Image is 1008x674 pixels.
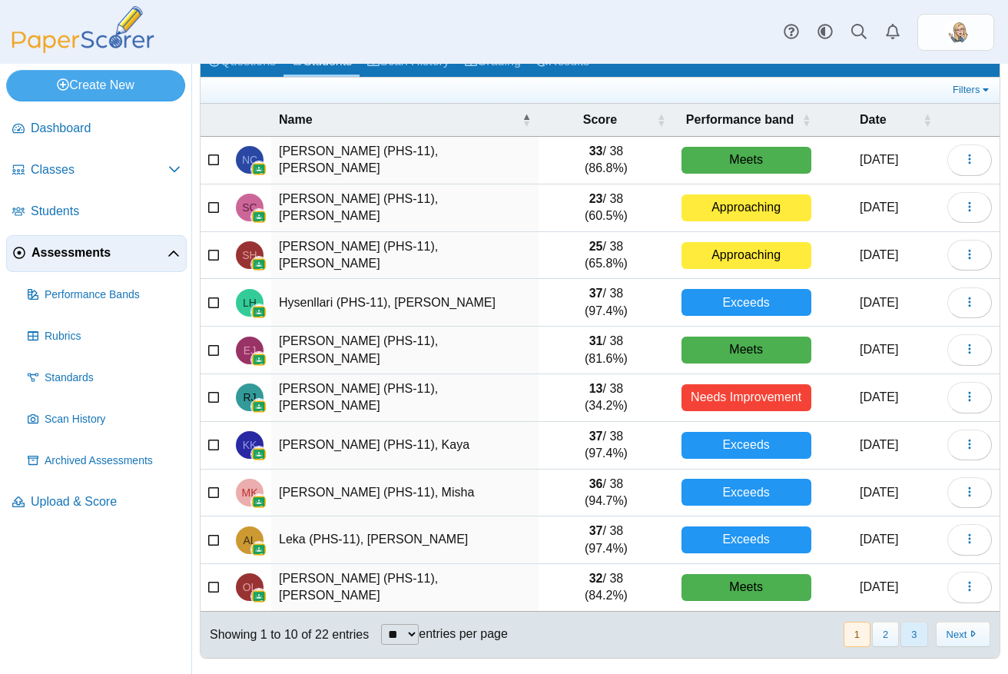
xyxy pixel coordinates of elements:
time: Sep 25, 2025 at 12:27 PM [860,201,898,214]
td: [PERSON_NAME] (PHS-11), [PERSON_NAME] [271,327,539,374]
time: Sep 25, 2025 at 12:28 PM [860,248,898,261]
div: Meets [681,147,811,174]
a: Filters [949,82,996,98]
span: Name [279,111,519,128]
div: Approaching [681,194,811,221]
img: googleClassroom-logo.png [251,542,267,557]
span: Standards [45,370,181,386]
time: Sep 25, 2025 at 12:28 PM [860,390,898,403]
td: / 38 (65.8%) [539,232,673,280]
span: Scan History [45,412,181,427]
button: 3 [900,622,927,647]
time: Sep 25, 2025 at 12:28 PM [860,296,898,309]
td: [PERSON_NAME] (PHS-11), Misha [271,470,539,517]
a: Performance Bands [22,277,187,314]
div: Approaching [681,242,811,269]
img: googleClassroom-logo.png [251,257,267,272]
a: Archived Assessments [22,443,187,480]
td: Hysenllari (PHS-11), [PERSON_NAME] [271,279,539,327]
img: googleClassroom-logo.png [251,161,267,177]
b: 32 [589,572,603,585]
td: / 38 (84.2%) [539,564,673,612]
div: Meets [681,574,811,601]
td: / 38 (81.6%) [539,327,673,374]
time: Sep 25, 2025 at 12:28 PM [860,438,898,451]
span: Misha Kovac (PHS-11) [242,487,258,498]
img: googleClassroom-logo.png [251,352,267,367]
span: Classes [31,161,168,178]
img: googleClassroom-logo.png [251,589,267,604]
span: Archived Assessments [45,453,181,469]
img: googleClassroom-logo.png [251,399,267,414]
td: [PERSON_NAME] (PHS-11), Kaya [271,422,539,470]
span: Performance band [681,111,799,128]
td: Leka (PHS-11), [PERSON_NAME] [271,516,539,564]
nav: pagination [842,622,990,647]
button: 1 [844,622,870,647]
td: [PERSON_NAME] (PHS-11), [PERSON_NAME] [271,564,539,612]
span: Upload & Score [31,493,181,510]
td: [PERSON_NAME] (PHS-11), [PERSON_NAME] [271,137,539,184]
a: ps.zKYLFpFWctilUouI [917,14,994,51]
img: googleClassroom-logo.png [251,494,267,510]
time: Sep 25, 2025 at 2:09 PM [860,153,898,166]
button: 2 [872,622,899,647]
div: Exceeds [681,432,811,459]
div: Exceeds [681,289,811,316]
td: [PERSON_NAME] (PHS-11), [PERSON_NAME] [271,374,539,422]
td: / 38 (60.5%) [539,184,673,232]
span: Performance band : Activate to sort [802,112,811,128]
span: Samuel Hormoz (PHS-11) [242,250,257,261]
a: Rubrics [22,318,187,355]
span: Performance Bands [45,287,181,303]
span: Sasha Coronel (PHS-11) [242,202,257,213]
span: Emily Wasley [943,20,968,45]
b: 31 [589,334,603,347]
span: Students [31,203,181,220]
button: Next [936,622,990,647]
span: Emily Jaszczur (PHS-11) [244,345,256,356]
a: Standards [22,360,187,397]
span: Date : Activate to sort [923,112,932,128]
span: Assessments [31,244,167,261]
span: Score [546,111,653,128]
td: / 38 (94.7%) [539,470,673,517]
td: / 38 (97.4%) [539,422,673,470]
span: Dashboard [31,120,181,137]
a: Upload & Score [6,484,187,521]
img: googleClassroom-logo.png [251,304,267,320]
td: / 38 (97.4%) [539,516,673,564]
time: Sep 25, 2025 at 12:28 PM [860,343,898,356]
a: PaperScorer [6,42,160,55]
time: Sep 25, 2025 at 12:28 PM [860,533,898,546]
img: googleClassroom-logo.png [251,447,267,462]
span: Luis Hysenllari (PHS-11) [243,297,257,308]
span: Rebecca Jurado (PHS-11) [243,392,256,403]
time: Sep 25, 2025 at 12:28 PM [860,486,898,499]
td: / 38 (34.2%) [539,374,673,422]
a: Classes [6,152,187,189]
b: 37 [589,524,603,537]
img: googleClassroom-logo.png [251,209,267,224]
td: [PERSON_NAME] (PHS-11), [PERSON_NAME] [271,232,539,280]
a: Scan History [22,401,187,438]
label: entries per page [419,627,508,640]
a: Create New [6,70,185,101]
span: Olivia Leonetti (PHS-11) [243,582,257,593]
div: Needs Improvement [681,384,811,411]
span: Score : Activate to sort [657,112,666,128]
div: Meets [681,337,811,364]
a: Dashboard [6,111,187,148]
b: 33 [589,144,603,158]
div: Exceeds [681,479,811,506]
span: Kaya Kaniecki (PHS-11) [243,440,257,450]
img: ps.zKYLFpFWctilUouI [943,20,968,45]
img: PaperScorer [6,6,160,53]
td: [PERSON_NAME] (PHS-11), [PERSON_NAME] [271,184,539,232]
b: 25 [589,240,603,253]
a: Assessments [6,235,187,272]
td: / 38 (86.8%) [539,137,673,184]
span: Name : Activate to invert sorting [522,112,531,128]
td: / 38 (97.4%) [539,279,673,327]
span: Noah Campbell (PHS-11) [242,154,257,165]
